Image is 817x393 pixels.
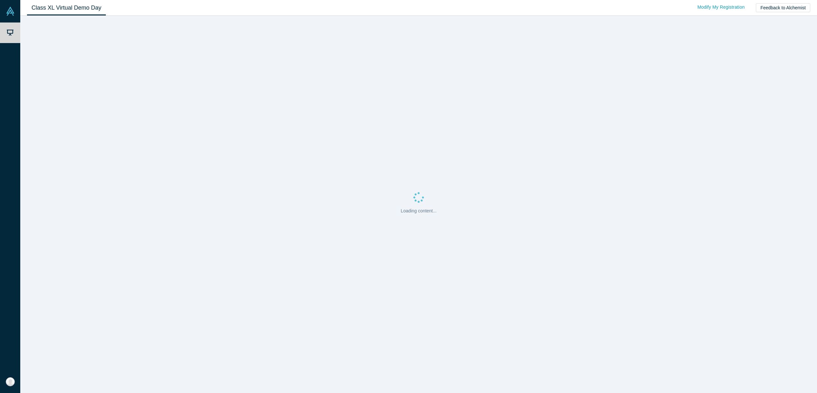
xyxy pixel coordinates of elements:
[6,7,15,16] img: Alchemist Vault Logo
[6,377,15,386] img: Mo Shomrat's Account
[756,3,810,12] button: Feedback to Alchemist
[27,0,106,15] a: Class XL Virtual Demo Day
[401,208,436,214] p: Loading content...
[691,2,751,13] a: Modify My Registration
